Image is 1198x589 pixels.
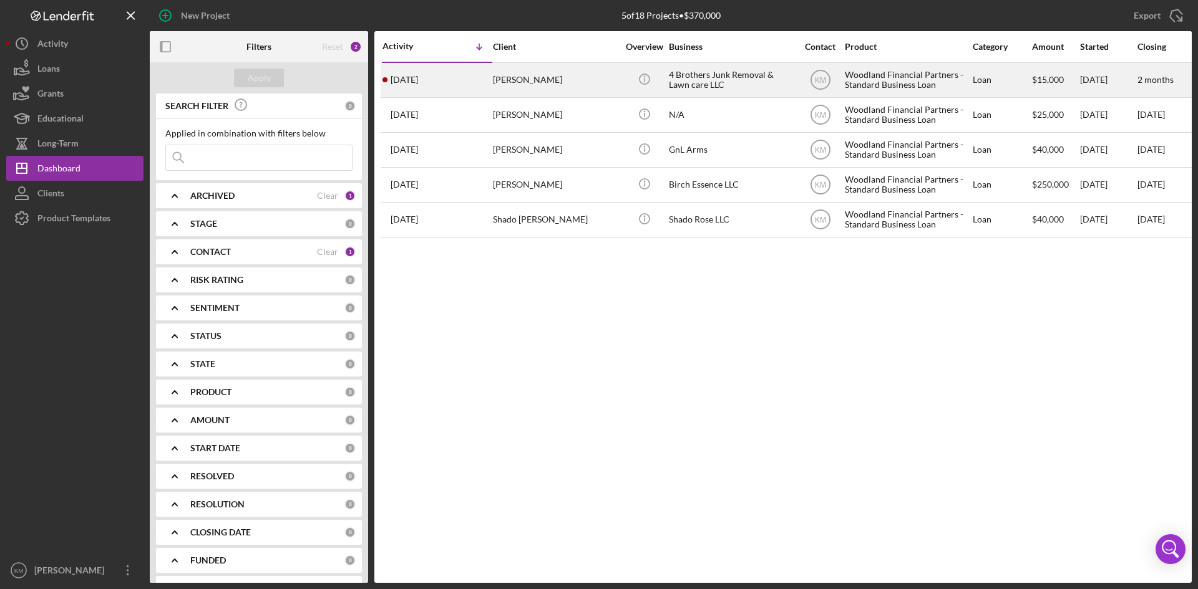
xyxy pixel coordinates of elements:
time: 2025-08-05 20:01 [391,110,418,120]
time: 2025-08-21 17:22 [391,75,418,85]
a: Loans [6,56,144,81]
div: 0 [344,527,356,538]
b: PRODUCT [190,387,231,397]
div: Woodland Financial Partners - Standard Business Loan [845,168,970,201]
b: RESOLVED [190,471,234,481]
div: Clients [37,181,64,209]
b: STATE [190,359,215,369]
b: ARCHIVED [190,191,235,201]
b: RISK RATING [190,275,243,285]
div: $40,000 [1032,203,1079,236]
div: Export [1134,3,1161,28]
div: Loan [973,168,1031,201]
time: 2025-07-22 13:41 [391,145,418,155]
div: Category [973,42,1031,52]
button: New Project [150,3,242,28]
div: $15,000 [1032,64,1079,97]
b: RESOLUTION [190,499,245,509]
div: 0 [344,555,356,566]
div: [PERSON_NAME] [493,168,618,201]
div: Open Intercom Messenger [1156,534,1186,564]
div: 0 [344,414,356,426]
div: 4 Brothers Junk Removal & Lawn care LLC [669,64,794,97]
div: Woodland Financial Partners - Standard Business Loan [845,203,970,236]
a: Product Templates [6,206,144,231]
div: $25,000 [1032,98,1079,132]
div: 0 [344,499,356,510]
div: Loans [37,56,60,84]
time: [DATE] [1137,179,1165,189]
div: Woodland Financial Partners - Standard Business Loan [845,64,970,97]
div: Loan [973,203,1031,236]
div: 0 [344,386,356,398]
div: $40,000 [1032,133,1079,166]
b: START DATE [190,443,240,453]
text: KM [815,76,826,85]
div: New Project [181,3,230,28]
div: Activity [382,41,437,51]
button: Educational [6,106,144,131]
div: Reset [322,42,343,52]
b: SENTIMENT [190,303,240,313]
div: [DATE] [1080,133,1136,166]
div: 0 [344,100,356,112]
div: Apply [248,69,271,87]
div: Birch Essence LLC [669,168,794,201]
div: $250,000 [1032,168,1079,201]
b: CLOSING DATE [190,527,251,537]
div: [DATE] [1080,98,1136,132]
button: Dashboard [6,156,144,181]
div: Long-Term [37,131,79,159]
div: Clear [317,191,338,201]
div: [DATE] [1080,203,1136,236]
div: Loan [973,64,1031,97]
button: Activity [6,31,144,56]
div: Business [669,42,794,52]
text: KM [815,216,826,224]
text: KM [14,567,23,574]
div: Woodland Financial Partners - Standard Business Loan [845,98,970,132]
button: KM[PERSON_NAME] [6,558,144,583]
div: 0 [344,471,356,482]
div: Applied in combination with filters below [165,128,353,138]
div: 0 [344,443,356,454]
div: 5 of 18 Projects • $370,000 [621,11,721,21]
button: Long-Term [6,131,144,156]
div: 0 [344,330,356,342]
text: KM [815,111,826,120]
div: Amount [1032,42,1079,52]
div: Loan [973,98,1031,132]
b: FUNDED [190,555,226,565]
div: 0 [344,218,356,229]
text: KM [815,146,826,155]
div: Woodland Financial Partners - Standard Business Loan [845,133,970,166]
div: [PERSON_NAME] [493,98,618,132]
b: Filters [246,42,271,52]
div: 0 [344,302,356,314]
div: 0 [344,358,356,370]
b: AMOUNT [190,415,230,425]
div: Activity [37,31,68,59]
button: Grants [6,81,144,106]
time: [DATE] [1137,109,1165,120]
button: Export [1121,3,1192,28]
button: Apply [234,69,284,87]
div: Loan [973,133,1031,166]
div: Shado [PERSON_NAME] [493,203,618,236]
button: Clients [6,181,144,206]
time: 2025-06-05 18:18 [391,214,418,224]
time: [DATE] [1137,214,1165,224]
div: Dashboard [37,156,80,184]
b: STAGE [190,219,217,229]
div: Started [1080,42,1136,52]
div: Product Templates [37,206,110,234]
time: [DATE] [1137,144,1165,155]
div: Shado Rose LLC [669,203,794,236]
div: [DATE] [1080,168,1136,201]
div: 0 [344,274,356,285]
div: [PERSON_NAME] [493,133,618,166]
div: Educational [37,106,84,134]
